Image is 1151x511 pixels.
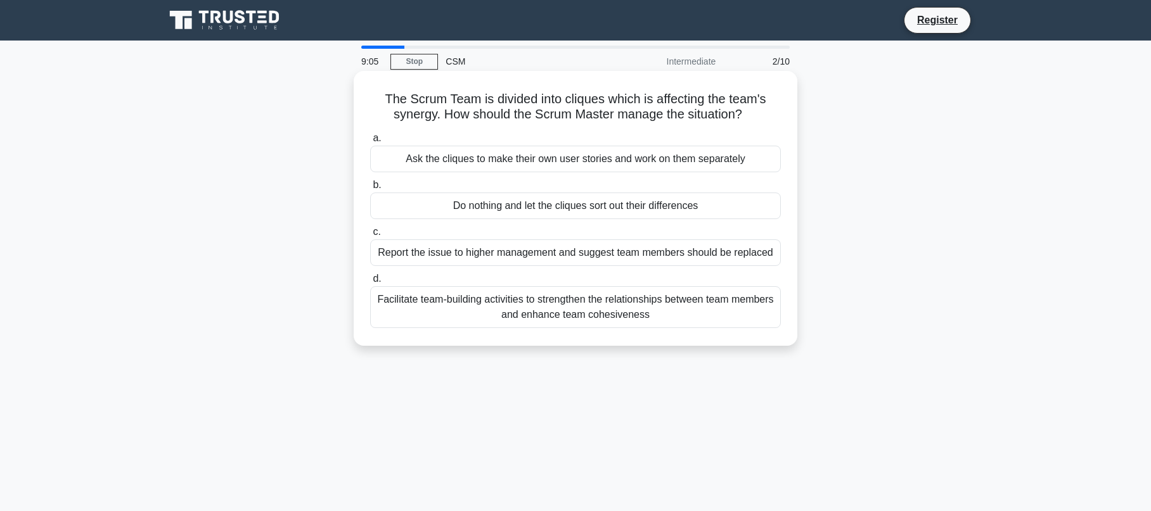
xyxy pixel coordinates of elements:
div: CSM [438,49,612,74]
span: d. [373,273,381,284]
a: Register [910,12,965,28]
a: Stop [390,54,438,70]
span: c. [373,226,380,237]
h5: The Scrum Team is divided into cliques which is affecting the team's synergy. How should the Scru... [369,91,782,123]
div: Report the issue to higher management and suggest team members should be replaced [370,239,781,266]
div: Facilitate team-building activities to strengthen the relationships between team members and enha... [370,286,781,328]
div: Do nothing and let the cliques sort out their differences [370,192,781,219]
div: 2/10 [723,49,797,74]
span: a. [373,132,381,143]
div: 9:05 [354,49,390,74]
div: Intermediate [612,49,723,74]
div: Ask the cliques to make their own user stories and work on them separately [370,146,781,172]
span: b. [373,179,381,190]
